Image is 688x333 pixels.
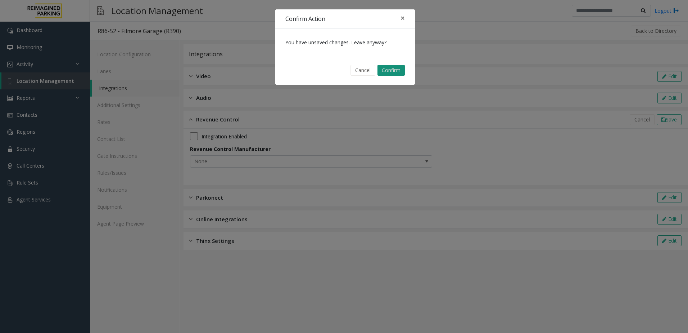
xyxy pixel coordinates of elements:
button: Confirm [377,65,405,76]
h4: Confirm Action [285,14,325,23]
div: You have unsaved changes. Leave anyway? [275,28,415,56]
button: Close [395,9,410,27]
span: × [400,13,405,23]
button: Cancel [350,65,375,76]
